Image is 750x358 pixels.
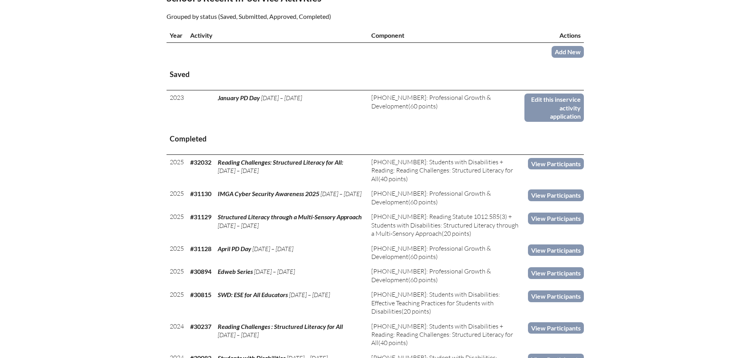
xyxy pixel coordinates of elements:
[190,158,211,166] b: #32032
[368,186,525,209] td: (60 points)
[371,189,491,206] span: [PHONE_NUMBER]: Professional Growth & Development
[190,268,211,275] b: #30894
[524,94,583,122] a: Edit this inservice activity application
[528,158,584,169] a: View Participants
[218,323,343,330] span: Reading Challenges : Structured Literacy for All
[218,222,259,229] span: [DATE] – [DATE]
[371,322,513,347] span: [PHONE_NUMBER]: Students with Disabilities + Reading: Reading Challenges: Structured Literacy for...
[528,189,584,201] a: View Participants
[289,291,330,299] span: [DATE] – [DATE]
[368,241,525,264] td: (60 points)
[368,287,525,319] td: (20 points)
[190,323,211,330] b: #30237
[524,28,583,43] th: Actions
[371,244,491,261] span: [PHONE_NUMBER]: Professional Growth & Development
[371,290,500,315] span: [PHONE_NUMBER]: Students with Disabilities: Effective Teaching Practices for Students with Disabi...
[528,290,584,302] a: View Participants
[528,267,584,279] a: View Participants
[167,28,187,43] th: Year
[167,90,187,124] td: 2023
[218,213,362,220] span: Structured Literacy through a Multi-Sensory Approach
[218,94,260,101] span: January PD Day
[368,264,525,287] td: (60 points)
[528,213,584,224] a: View Participants
[167,11,444,22] p: Grouped by status (Saved, Submitted, Approved, Completed)
[371,94,491,110] span: [PHONE_NUMBER]: Professional Growth & Development
[218,158,343,166] span: Reading Challenges: Structured Literacy for All:
[320,190,361,198] span: [DATE] – [DATE]
[368,155,525,187] td: (40 points)
[371,213,519,237] span: [PHONE_NUMBER]: Reading Statute 1012.585(3) + Students with Disabilities: Structured Literacy thr...
[167,186,187,209] td: 2025
[368,28,525,43] th: Component
[368,319,525,351] td: (40 points)
[190,190,211,197] b: #31130
[218,268,253,275] span: Edweb Series
[552,46,584,57] a: Add New
[167,155,187,187] td: 2025
[218,331,259,339] span: [DATE] – [DATE]
[368,209,525,241] td: (20 points)
[218,190,319,197] span: IMGA Cyber Security Awareness 2025
[167,319,187,351] td: 2024
[528,322,584,334] a: View Participants
[252,245,293,253] span: [DATE] – [DATE]
[261,94,302,102] span: [DATE] – [DATE]
[167,287,187,319] td: 2025
[170,134,581,144] h3: Completed
[190,245,211,252] b: #31128
[190,213,211,220] b: #31129
[371,158,513,183] span: [PHONE_NUMBER]: Students with Disabilities + Reading: Reading Challenges: Structured Literacy for...
[528,244,584,256] a: View Participants
[254,268,295,275] span: [DATE] – [DATE]
[187,28,368,43] th: Activity
[167,264,187,287] td: 2025
[218,245,251,252] span: April PD Day
[371,267,491,283] span: [PHONE_NUMBER]: Professional Growth & Development
[218,167,259,174] span: [DATE] – [DATE]
[368,90,525,124] td: (60 points)
[170,70,581,79] h3: Saved
[167,209,187,241] td: 2025
[190,291,211,298] b: #30815
[218,291,288,298] span: SWD: ESE for All Educators
[167,241,187,264] td: 2025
